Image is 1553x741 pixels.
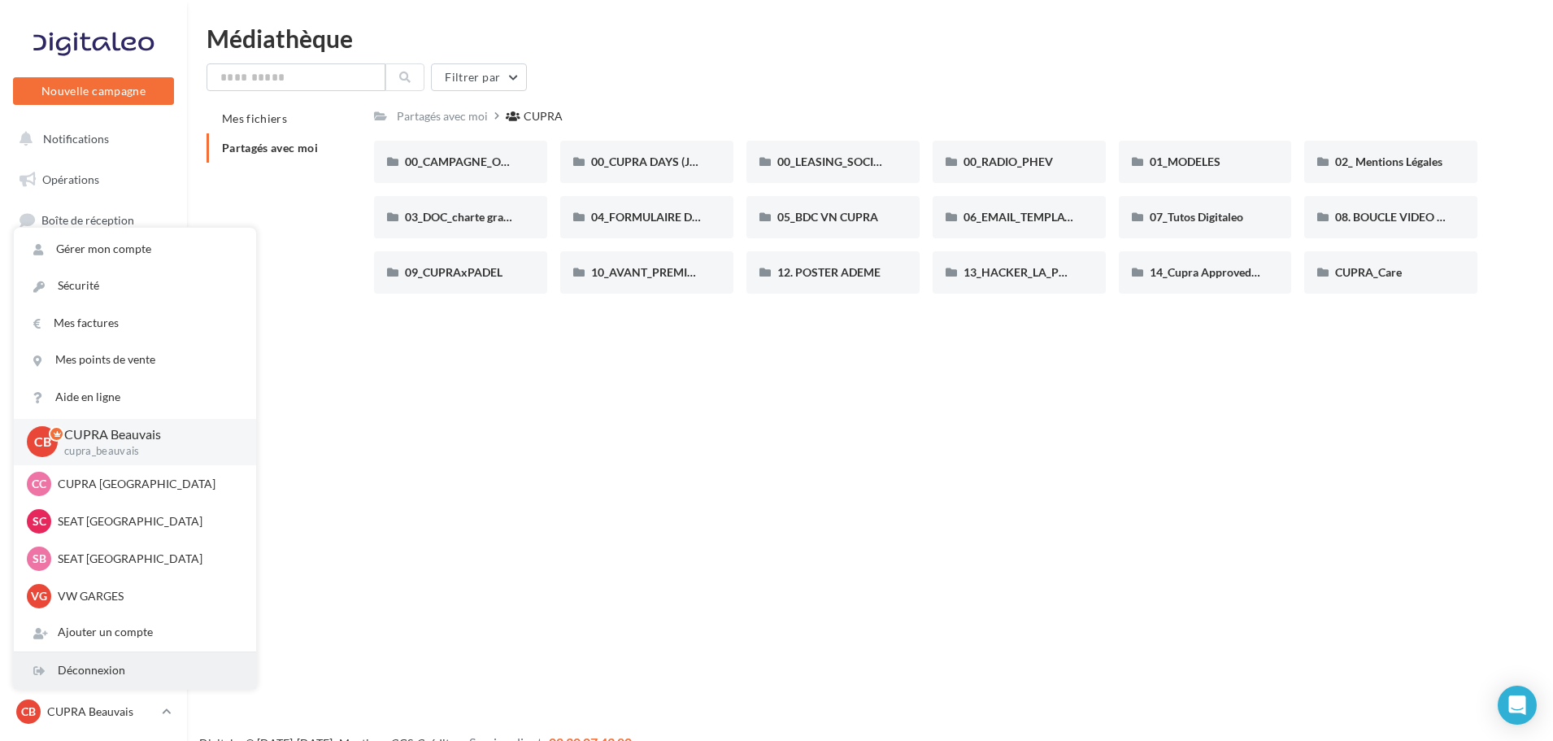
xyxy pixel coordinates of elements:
a: PLV et print personnalisable [10,447,177,495]
span: Notifications [43,132,109,146]
p: VW GARGES [58,588,237,604]
a: Visibilité en ligne [10,245,177,279]
span: CC [32,476,46,492]
div: CUPRA [524,108,563,124]
p: CUPRA Beauvais [47,704,155,720]
a: Sécurité [14,268,256,304]
div: Déconnexion [14,652,256,689]
span: 14_Cupra Approved_OCCASIONS_GARANTIES [1150,265,1390,279]
button: Filtrer par [431,63,527,91]
span: 09_CUPRAxPADEL [405,265,502,279]
span: CUPRA_Care [1335,265,1402,279]
p: cupra_beauvais [64,444,230,459]
span: 08. BOUCLE VIDEO ECRAN SHOWROOM [1335,210,1550,224]
p: CUPRA [GEOGRAPHIC_DATA] [58,476,237,492]
a: Aide en ligne [14,379,256,416]
span: 04_FORMULAIRE DES DEMANDES CRÉATIVES [591,210,833,224]
a: Calendrier [10,407,177,441]
div: Médiathèque [207,26,1533,50]
span: 05_BDC VN CUPRA [777,210,878,224]
span: 06_EMAIL_TEMPLATE HTML CUPRA [964,210,1152,224]
a: Mes factures [14,305,256,342]
a: Opérations [10,163,177,197]
span: Boîte de réception [41,213,134,227]
span: 01_MODELES [1150,155,1220,168]
span: 10_AVANT_PREMIÈRES_CUPRA (VENTES PRIVEES) [591,265,857,279]
span: 03_DOC_charte graphique et GUIDELINES [405,210,618,224]
a: Contacts [10,325,177,360]
span: SC [33,513,46,530]
span: VG [31,588,47,604]
span: Opérations [42,172,99,186]
a: Médiathèque [10,366,177,400]
span: 13_HACKER_LA_PQR [964,265,1075,279]
p: SEAT [GEOGRAPHIC_DATA] [58,513,237,530]
button: Notifications [10,122,171,156]
span: CB [21,704,36,720]
div: Open Intercom Messenger [1498,686,1537,725]
p: SEAT [GEOGRAPHIC_DATA] [58,551,237,567]
p: CUPRA Beauvais [64,425,230,444]
div: Partagés avec moi [397,108,488,124]
span: 07_Tutos Digitaleo [1150,210,1243,224]
a: Gérer mon compte [14,231,256,268]
a: Mes points de vente [14,342,256,378]
span: 00_CAMPAGNE_OCTOBRE [405,155,544,168]
button: Nouvelle campagne [13,77,174,105]
span: 00_LEASING_SOCIAL_ÉLECTRIQUE [777,155,959,168]
span: Mes fichiers [222,111,287,125]
span: Partagés avec moi [222,141,318,155]
a: Boîte de réception [10,203,177,238]
a: Campagnes DataOnDemand [10,501,177,549]
span: SB [33,551,46,567]
span: 00_CUPRA DAYS (JPO) [591,155,709,168]
span: 00_RADIO_PHEV [964,155,1053,168]
div: Ajouter un compte [14,614,256,651]
span: 12. POSTER ADEME [777,265,881,279]
span: 02_ Mentions Légales [1335,155,1442,168]
a: Campagnes [10,286,177,320]
a: CB CUPRA Beauvais [13,696,174,727]
span: CB [34,433,51,451]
